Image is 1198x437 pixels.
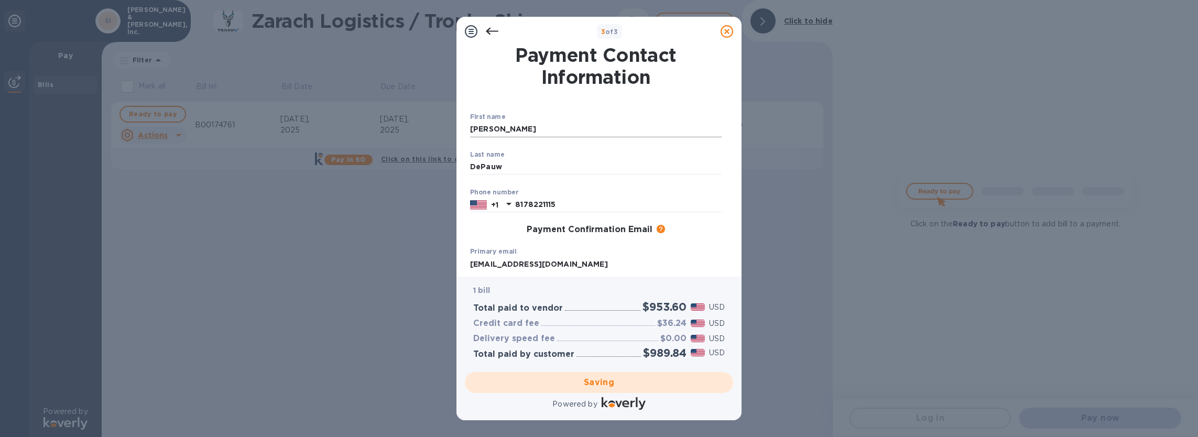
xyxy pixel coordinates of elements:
[642,300,687,313] h2: $953.60
[601,28,618,36] b: of 3
[470,256,722,272] input: Enter your primary email
[602,397,646,410] img: Logo
[470,122,722,137] input: Enter your first name
[691,303,705,311] img: USD
[527,225,652,235] h3: Payment Confirmation Email
[601,28,605,36] span: 3
[709,318,725,329] p: USD
[491,200,498,210] p: +1
[691,335,705,342] img: USD
[470,114,505,121] label: First name
[473,286,490,294] b: 1 bill
[709,302,725,313] p: USD
[473,319,539,329] h3: Credit card fee
[709,347,725,358] p: USD
[660,334,687,344] h3: $0.00
[552,399,597,410] p: Powered by
[470,249,517,255] label: Primary email
[691,349,705,356] img: USD
[473,349,574,359] h3: Total paid by customer
[709,333,725,344] p: USD
[473,303,563,313] h3: Total paid to vendor
[515,197,722,213] input: Enter your phone number
[691,320,705,327] img: USD
[643,346,687,359] h2: $989.84
[470,199,487,211] img: US
[470,44,722,88] h1: Payment Contact Information
[473,334,555,344] h3: Delivery speed fee
[470,159,722,175] input: Enter your last name
[470,189,518,195] label: Phone number
[470,151,505,158] label: Last name
[657,319,687,329] h3: $36.24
